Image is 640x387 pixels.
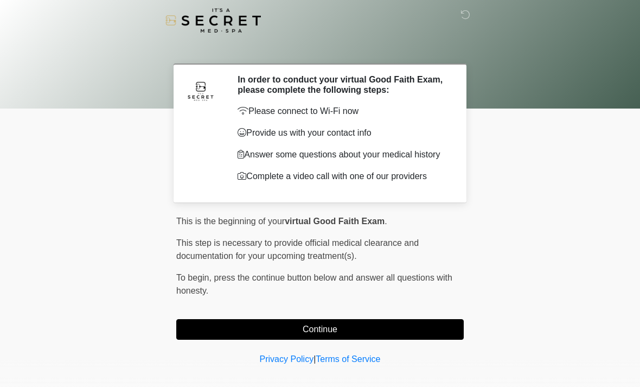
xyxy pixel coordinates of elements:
p: Please connect to Wi-Fi now [238,105,447,118]
h1: ‎ ‎ [168,39,472,59]
span: . [385,217,387,226]
span: This step is necessary to provide official medical clearance and documentation for your upcoming ... [176,238,419,261]
strong: virtual Good Faith Exam [285,217,385,226]
span: To begin, [176,273,214,282]
a: Terms of Service [316,354,380,364]
img: Agent Avatar [184,74,217,107]
img: It's A Secret Med Spa Logo [165,8,261,33]
button: Continue [176,319,464,340]
p: Provide us with your contact info [238,126,447,139]
span: press the continue button below and answer all questions with honesty. [176,273,452,295]
a: Privacy Policy [260,354,314,364]
p: Answer some questions about your medical history [238,148,447,161]
a: | [313,354,316,364]
h2: In order to conduct your virtual Good Faith Exam, please complete the following steps: [238,74,447,95]
p: Complete a video call with one of our providers [238,170,447,183]
span: This is the beginning of your [176,217,285,226]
